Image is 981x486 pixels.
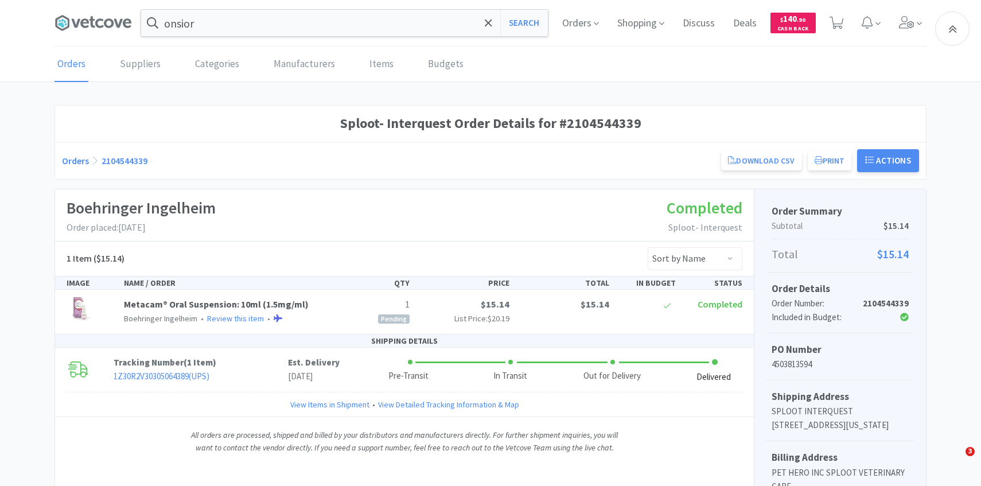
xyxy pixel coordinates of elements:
button: Actions [857,149,919,172]
p: 1 [352,297,410,312]
h5: Shipping Address [772,389,909,405]
div: TOTAL [514,277,614,289]
span: $15.14 [883,219,909,233]
a: Review this item [207,313,264,324]
a: Download CSV [721,151,801,170]
p: Sploot- Interquest [667,220,742,235]
div: Pre-Transit [388,370,429,383]
div: In Transit [493,370,527,383]
h1: Boehringer Ingelheim [67,195,216,221]
div: Order Number: [772,297,863,310]
h5: Order Details [772,281,909,297]
span: . 90 [797,16,805,24]
span: $20.19 [488,313,509,324]
button: Search [500,10,548,36]
a: 1Z30R2V30305064389(UPS) [114,371,209,382]
h5: Order Summary [772,204,909,219]
p: Order placed: [DATE] [67,220,216,235]
span: $ [780,16,783,24]
div: Delivered [696,371,731,384]
span: 1 Item [67,252,92,264]
a: Metacam® Oral Suspension: 10ml (1.5mg/ml) [124,298,309,310]
iframe: Intercom live chat [942,447,970,475]
i: All orders are processed, shipped and billed by your distributors and manufacturers directly. For... [191,430,618,453]
a: Orders [62,155,89,166]
h5: ($15.14) [67,251,124,266]
span: • [199,313,205,324]
div: IN BUDGET [614,277,680,289]
span: 1 Item [187,357,213,368]
span: 3 [966,447,975,456]
a: Deals [729,18,761,29]
span: $15.14 [877,245,909,263]
span: Pending [379,315,409,323]
span: • [369,398,378,411]
div: Included in Budget: [772,310,863,324]
p: [DATE] [288,370,340,383]
strong: 2104544339 [863,298,909,309]
span: Completed [698,298,742,310]
a: Manufacturers [271,47,338,82]
h5: Billing Address [772,450,909,465]
a: View Items in Shipment [290,398,369,411]
p: Subtotal [772,219,909,233]
div: QTY [348,277,414,289]
p: SPLOOT INTERQUEST [STREET_ADDRESS][US_STATE] [772,405,909,432]
p: List Price: [419,312,509,325]
div: SHIPPING DETAILS [55,335,754,348]
a: $140.90Cash Back [770,7,816,38]
p: Total [772,245,909,263]
p: 4503813594 [772,357,909,371]
span: Boehringer Ingelheim [124,313,197,324]
div: STATUS [680,277,747,289]
a: Categories [192,47,242,82]
p: Tracking Number ( ) [114,356,289,370]
div: Out for Delivery [583,370,641,383]
span: • [266,313,272,324]
div: IMAGE [62,277,119,289]
span: Completed [667,197,742,218]
div: PRICE [414,277,514,289]
span: 140 [780,13,805,24]
div: NAME / ORDER [119,277,348,289]
h1: Sploot- Interquest Order Details for #2104544339 [62,112,919,134]
a: Items [367,47,396,82]
img: 37364b6df0d5430a99070c83c51657fd_286510.png [67,297,98,322]
a: View Detailed Tracking Information & Map [378,398,519,411]
span: Cash Back [777,26,809,33]
p: Est. Delivery [288,356,340,370]
a: 2104544339 [102,155,147,166]
h5: PO Number [772,342,909,357]
a: Suppliers [117,47,163,82]
button: Print [808,151,852,170]
a: Discuss [678,18,719,29]
span: $15.14 [481,298,509,310]
input: Search by item, sku, manufacturer, ingredient, size... [141,10,548,36]
span: $15.14 [581,298,609,310]
a: Budgets [425,47,466,82]
a: Orders [54,47,88,82]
